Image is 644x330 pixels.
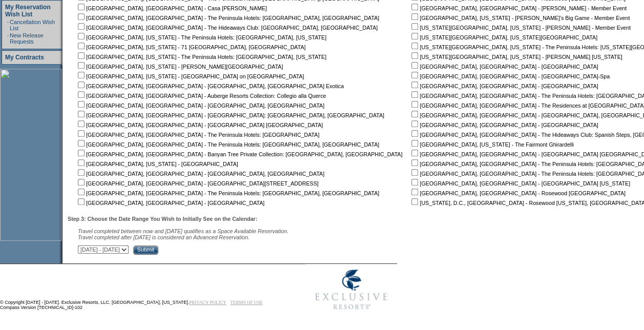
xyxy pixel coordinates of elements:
nobr: [GEOGRAPHIC_DATA], [GEOGRAPHIC_DATA] - Rosewood [GEOGRAPHIC_DATA] [409,190,625,196]
nobr: [GEOGRAPHIC_DATA], [US_STATE] - [PERSON_NAME]'s Big Game - Member Event [409,15,630,21]
nobr: [GEOGRAPHIC_DATA], [GEOGRAPHIC_DATA] - [GEOGRAPHIC_DATA] [409,83,598,89]
input: Submit [133,245,158,255]
span: Travel completed between now and [DATE] qualifies as a Space Available Reservation. [78,228,288,234]
nobr: [GEOGRAPHIC_DATA], [GEOGRAPHIC_DATA] - [GEOGRAPHIC_DATA] [409,64,598,70]
nobr: [GEOGRAPHIC_DATA], [GEOGRAPHIC_DATA] - The Peninsula Hotels: [GEOGRAPHIC_DATA], [GEOGRAPHIC_DATA] [76,190,379,196]
b: Step 3: Choose the Date Range You Wish to Initially See on the Calendar: [68,216,257,222]
nobr: [GEOGRAPHIC_DATA], [GEOGRAPHIC_DATA] - [GEOGRAPHIC_DATA], [GEOGRAPHIC_DATA] [76,102,324,109]
a: TERMS OF USE [231,300,263,305]
nobr: [GEOGRAPHIC_DATA], [US_STATE] - The Fairmont Ghirardelli [409,141,573,148]
nobr: [GEOGRAPHIC_DATA], [GEOGRAPHIC_DATA] - [GEOGRAPHIC_DATA], [GEOGRAPHIC_DATA] [76,171,324,177]
nobr: [GEOGRAPHIC_DATA], [GEOGRAPHIC_DATA] - [GEOGRAPHIC_DATA] [409,122,598,128]
nobr: [GEOGRAPHIC_DATA], [GEOGRAPHIC_DATA] - The Hideaways Club: [GEOGRAPHIC_DATA], [GEOGRAPHIC_DATA] [76,25,378,31]
a: New Release Requests [10,32,43,45]
nobr: [GEOGRAPHIC_DATA], [GEOGRAPHIC_DATA] - Banyan Tree Private Collection: [GEOGRAPHIC_DATA], [GEOGRA... [76,151,402,157]
nobr: [GEOGRAPHIC_DATA], [US_STATE] - 71 [GEOGRAPHIC_DATA], [GEOGRAPHIC_DATA] [76,44,305,50]
nobr: [GEOGRAPHIC_DATA], [GEOGRAPHIC_DATA] - The Peninsula Hotels: [GEOGRAPHIC_DATA], [GEOGRAPHIC_DATA] [76,15,379,21]
nobr: [US_STATE][GEOGRAPHIC_DATA], [US_STATE] - [PERSON_NAME] [US_STATE] [409,54,622,60]
nobr: [GEOGRAPHIC_DATA], [GEOGRAPHIC_DATA] - [GEOGRAPHIC_DATA] [US_STATE] [409,180,630,187]
nobr: [GEOGRAPHIC_DATA], [GEOGRAPHIC_DATA] - [GEOGRAPHIC_DATA]-Spa [409,73,610,79]
td: · [7,32,9,45]
nobr: [US_STATE][GEOGRAPHIC_DATA], [US_STATE][GEOGRAPHIC_DATA] [409,34,597,40]
nobr: [GEOGRAPHIC_DATA], [US_STATE] - [GEOGRAPHIC_DATA] [76,161,238,167]
nobr: [GEOGRAPHIC_DATA], [GEOGRAPHIC_DATA] - [GEOGRAPHIC_DATA]: [GEOGRAPHIC_DATA], [GEOGRAPHIC_DATA] [76,112,384,118]
td: · [7,19,9,31]
img: Exclusive Resorts [305,264,397,315]
nobr: [GEOGRAPHIC_DATA], [GEOGRAPHIC_DATA] - [GEOGRAPHIC_DATA] [76,200,264,206]
a: Cancellation Wish List [10,19,55,31]
a: My Contracts [5,54,44,61]
nobr: [GEOGRAPHIC_DATA], [GEOGRAPHIC_DATA] - The Peninsula Hotels: [GEOGRAPHIC_DATA], [GEOGRAPHIC_DATA] [76,141,379,148]
nobr: [GEOGRAPHIC_DATA], [US_STATE] - The Peninsula Hotels: [GEOGRAPHIC_DATA], [US_STATE] [76,34,326,40]
nobr: [GEOGRAPHIC_DATA], [GEOGRAPHIC_DATA] - [GEOGRAPHIC_DATA] [GEOGRAPHIC_DATA] [76,122,323,128]
nobr: [GEOGRAPHIC_DATA], [GEOGRAPHIC_DATA] - Casa [PERSON_NAME] [76,5,267,11]
nobr: [GEOGRAPHIC_DATA], [US_STATE] - [GEOGRAPHIC_DATA] on [GEOGRAPHIC_DATA] [76,73,304,79]
nobr: [GEOGRAPHIC_DATA], [GEOGRAPHIC_DATA] - [GEOGRAPHIC_DATA][STREET_ADDRESS] [76,180,319,187]
nobr: [US_STATE][GEOGRAPHIC_DATA], [US_STATE] - [PERSON_NAME] - Member Event [409,25,631,31]
nobr: [GEOGRAPHIC_DATA], [GEOGRAPHIC_DATA] - The Peninsula Hotels: [GEOGRAPHIC_DATA] [76,132,319,138]
a: PRIVACY POLICY [189,300,226,305]
nobr: [GEOGRAPHIC_DATA], [GEOGRAPHIC_DATA] - [PERSON_NAME] - Member Event [409,5,627,11]
nobr: [GEOGRAPHIC_DATA], [GEOGRAPHIC_DATA] - Auberge Resorts Collection: Collegio alla Querce [76,93,326,99]
nobr: Travel completed after [DATE] is considered an Advanced Reservation. [78,234,250,240]
a: My Reservation Wish List [5,4,51,18]
nobr: [GEOGRAPHIC_DATA], [US_STATE] - [PERSON_NAME][GEOGRAPHIC_DATA] [76,64,283,70]
nobr: [GEOGRAPHIC_DATA], [US_STATE] - The Peninsula Hotels: [GEOGRAPHIC_DATA], [US_STATE] [76,54,326,60]
nobr: [GEOGRAPHIC_DATA], [GEOGRAPHIC_DATA] - [GEOGRAPHIC_DATA], [GEOGRAPHIC_DATA] Exotica [76,83,344,89]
